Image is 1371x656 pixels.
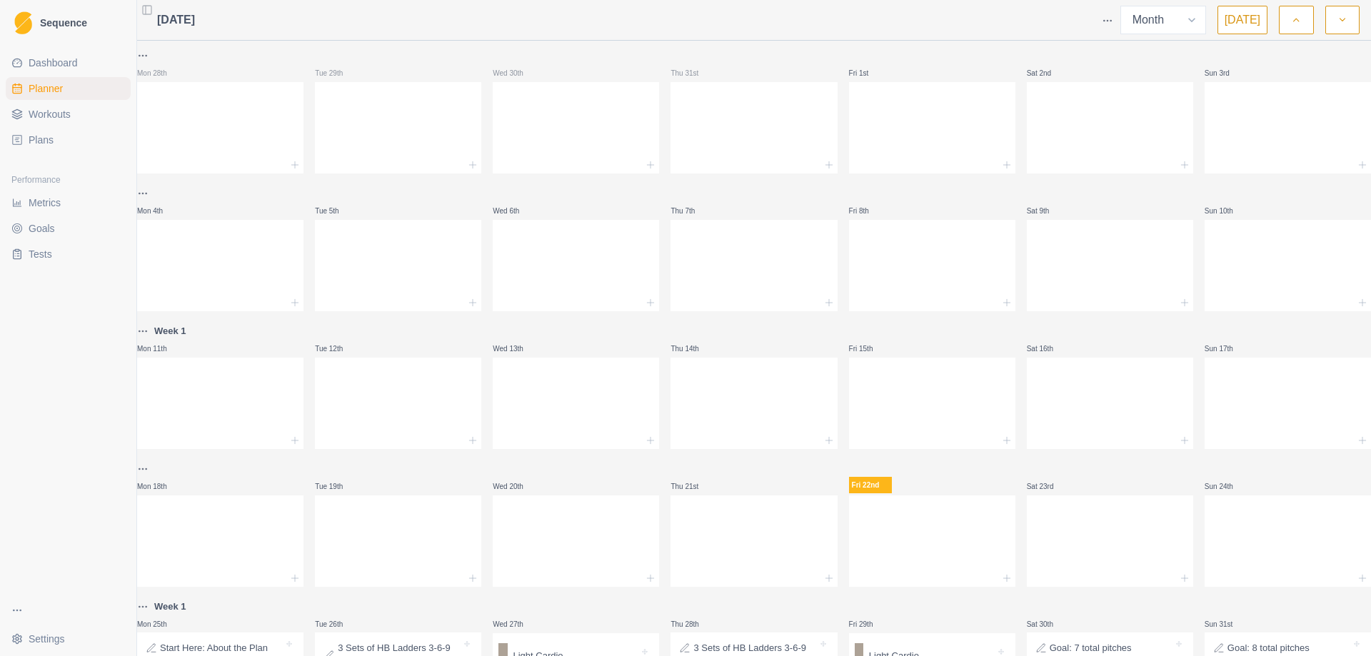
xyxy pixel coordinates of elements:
[29,196,61,210] span: Metrics
[137,68,180,79] p: Mon 28th
[137,619,180,630] p: Mon 25th
[849,68,892,79] p: Fri 1st
[29,56,78,70] span: Dashboard
[157,11,195,29] span: [DATE]
[1205,343,1247,354] p: Sun 17th
[1027,619,1070,630] p: Sat 30th
[315,343,358,354] p: Tue 12th
[1027,68,1070,79] p: Sat 2nd
[849,477,892,493] p: Fri 22nd
[493,343,536,354] p: Wed 13th
[6,128,131,151] a: Plans
[6,77,131,100] a: Planner
[29,81,63,96] span: Planner
[693,641,806,655] p: 3 Sets of HB Ladders 3-6-9
[137,481,180,492] p: Mon 18th
[154,600,186,614] p: Week 1
[154,324,186,338] p: Week 1
[160,641,268,655] p: Start Here: About the Plan
[6,191,131,214] a: Metrics
[29,247,52,261] span: Tests
[1027,206,1070,216] p: Sat 9th
[40,18,87,28] span: Sequence
[137,206,180,216] p: Mon 4th
[1027,343,1070,354] p: Sat 16th
[493,481,536,492] p: Wed 20th
[315,206,358,216] p: Tue 5th
[493,206,536,216] p: Wed 6th
[1205,481,1247,492] p: Sun 24th
[1205,619,1247,630] p: Sun 31st
[849,343,892,354] p: Fri 15th
[671,206,713,216] p: Thu 7th
[315,619,358,630] p: Tue 26th
[1027,481,1070,492] p: Sat 23rd
[6,51,131,74] a: Dashboard
[6,6,131,40] a: LogoSequence
[1205,206,1247,216] p: Sun 10th
[1205,68,1247,79] p: Sun 3rd
[493,619,536,630] p: Wed 27th
[849,206,892,216] p: Fri 8th
[1227,641,1310,655] p: Goal: 8 total pitches
[29,221,55,236] span: Goals
[671,481,713,492] p: Thu 21st
[6,627,131,650] button: Settings
[14,11,32,35] img: Logo
[29,107,71,121] span: Workouts
[849,619,892,630] p: Fri 29th
[6,103,131,126] a: Workouts
[315,481,358,492] p: Tue 19th
[315,68,358,79] p: Tue 29th
[6,217,131,240] a: Goals
[1050,641,1132,655] p: Goal: 7 total pitches
[6,168,131,191] div: Performance
[29,133,54,147] span: Plans
[1217,6,1267,34] button: [DATE]
[671,343,713,354] p: Thu 14th
[6,243,131,266] a: Tests
[493,68,536,79] p: Wed 30th
[137,343,180,354] p: Mon 11th
[671,619,713,630] p: Thu 28th
[671,68,713,79] p: Thu 31st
